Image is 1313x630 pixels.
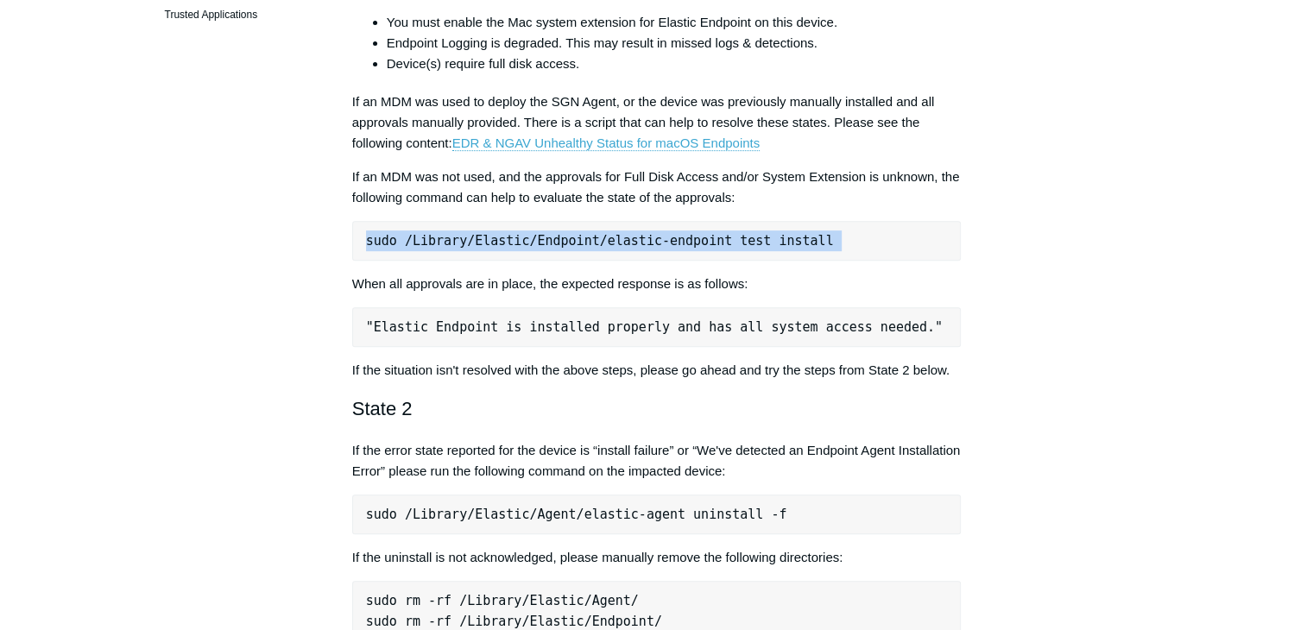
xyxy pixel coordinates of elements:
[352,547,962,568] p: If the uninstall is not acknowledged, please manually remove the following directories:
[352,221,962,261] pre: sudo /Library/Elastic/Endpoint/elastic-endpoint test install
[352,360,962,381] p: If the situation isn't resolved with the above steps, please go ahead and try the steps from Stat...
[352,274,962,294] p: When all approvals are in place, the expected response is as follows:
[352,307,962,347] pre: "Elastic Endpoint is installed properly and has all system access needed."
[352,495,962,534] pre: sudo /Library/Elastic/Agent/elastic-agent uninstall -f
[387,54,962,74] li: Device(s) require full disk access.
[352,167,962,208] p: If an MDM was not used, and the approvals for Full Disk Access and/or System Extension is unknown...
[352,394,962,424] h2: State 2
[352,91,962,154] p: If an MDM was used to deploy the SGN Agent, or the device was previously manually installed and a...
[452,135,761,151] a: EDR & NGAV Unhealthy Status for macOS Endpoints
[387,12,962,33] li: You must enable the Mac system extension for Elastic Endpoint on this device.
[387,33,962,54] li: Endpoint Logging is degraded. This may result in missed logs & detections.
[352,440,962,482] p: If the error state reported for the device is “install failure” or “We've detected an Endpoint Ag...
